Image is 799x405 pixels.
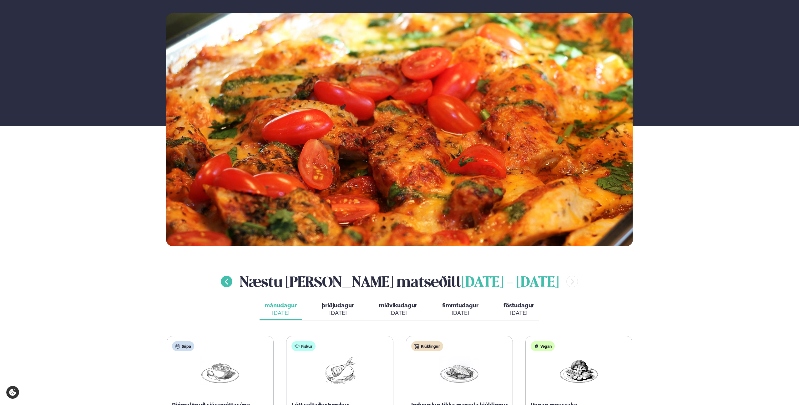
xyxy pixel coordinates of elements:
[503,309,534,317] div: [DATE]
[559,356,599,385] img: Vegan.png
[291,341,316,351] div: Fiskur
[379,302,417,309] span: miðvikudagur
[437,299,483,320] button: fimmtudagur [DATE]
[265,302,297,309] span: mánudagur
[439,356,479,385] img: Chicken-breast.png
[411,341,443,351] div: Kjúklingur
[6,386,19,399] a: Cookie settings
[200,356,240,385] img: Soup.png
[295,344,300,349] img: fish.svg
[166,13,633,246] img: image alt
[265,309,297,317] div: [DATE]
[172,341,194,351] div: Súpa
[175,344,180,349] img: soup.svg
[531,341,555,351] div: Vegan
[498,299,539,320] button: föstudagur [DATE]
[221,276,232,287] button: menu-btn-left
[317,299,359,320] button: þriðjudagur [DATE]
[503,302,534,309] span: föstudagur
[442,302,478,309] span: fimmtudagur
[320,356,360,385] img: Fish.png
[414,344,419,349] img: chicken.svg
[240,271,559,292] h2: Næstu [PERSON_NAME] matseðill
[260,299,302,320] button: mánudagur [DATE]
[534,344,539,349] img: Vegan.svg
[566,276,578,287] button: menu-btn-right
[322,309,354,317] div: [DATE]
[379,309,417,317] div: [DATE]
[442,309,478,317] div: [DATE]
[374,299,422,320] button: miðvikudagur [DATE]
[322,302,354,309] span: þriðjudagur
[461,276,559,290] span: [DATE] - [DATE]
